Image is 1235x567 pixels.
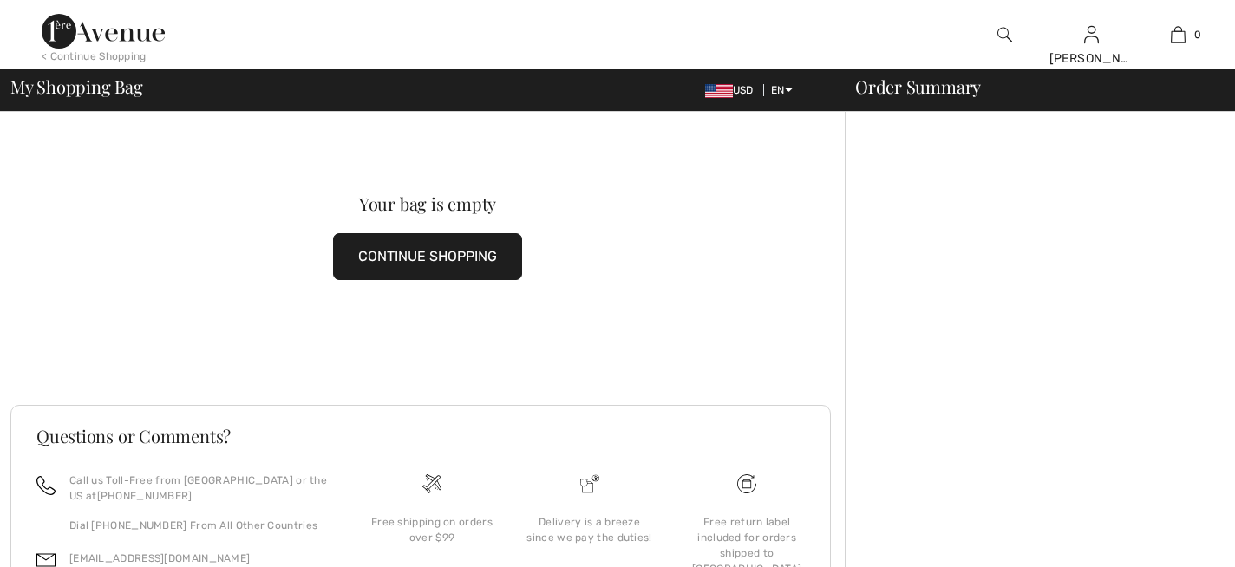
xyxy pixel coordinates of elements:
a: 0 [1135,24,1220,45]
img: US Dollar [705,84,733,98]
a: [PHONE_NUMBER] [97,490,193,502]
p: Dial [PHONE_NUMBER] From All Other Countries [69,518,332,533]
img: Free shipping on orders over $99 [422,474,441,493]
p: Call us Toll-Free from [GEOGRAPHIC_DATA] or the US at [69,472,332,504]
div: [PERSON_NAME] [1049,49,1134,68]
span: 0 [1194,27,1201,42]
div: Your bag is empty [52,195,803,212]
a: Sign In [1084,26,1099,42]
img: call [36,476,56,495]
img: My Info [1084,24,1099,45]
img: My Bag [1171,24,1186,45]
button: CONTINUE SHOPPING [333,233,522,280]
div: Delivery is a breeze since we pay the duties! [525,514,655,545]
div: Free shipping on orders over $99 [367,514,497,545]
img: Delivery is a breeze since we pay the duties! [580,474,599,493]
img: 1ère Avenue [42,14,165,49]
div: < Continue Shopping [42,49,147,64]
div: Order Summary [834,78,1225,95]
img: search the website [997,24,1012,45]
span: USD [705,84,761,96]
span: My Shopping Bag [10,78,143,95]
a: [EMAIL_ADDRESS][DOMAIN_NAME] [69,552,250,564]
img: Free shipping on orders over $99 [737,474,756,493]
h3: Questions or Comments? [36,427,805,445]
span: EN [771,84,793,96]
